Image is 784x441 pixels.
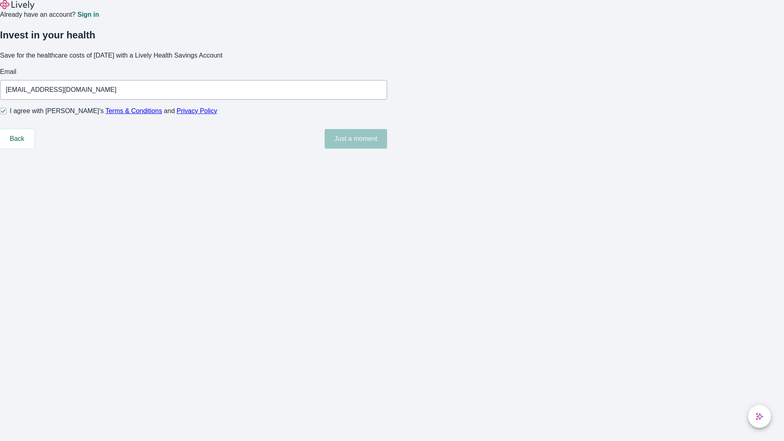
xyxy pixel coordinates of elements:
span: I agree with [PERSON_NAME]’s and [10,106,217,116]
a: Privacy Policy [177,107,218,114]
button: chat [748,405,771,428]
a: Terms & Conditions [105,107,162,114]
a: Sign in [77,11,99,18]
svg: Lively AI Assistant [755,412,764,421]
